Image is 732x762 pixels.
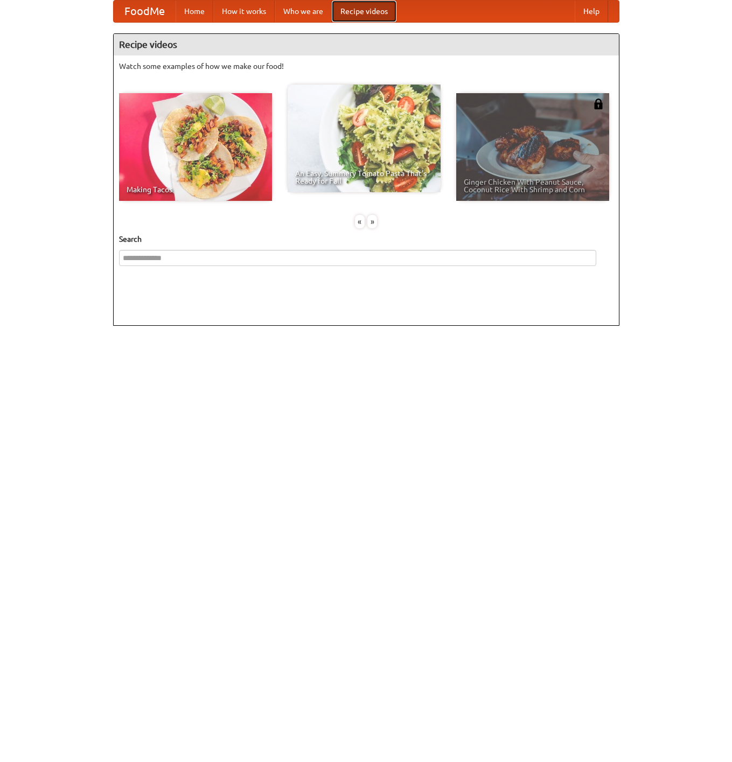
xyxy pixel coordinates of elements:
a: An Easy, Summery Tomato Pasta That's Ready for Fall [288,85,441,192]
a: How it works [213,1,275,22]
a: Home [176,1,213,22]
h4: Recipe videos [114,34,619,55]
h5: Search [119,234,614,244]
a: Making Tacos [119,93,272,201]
a: FoodMe [114,1,176,22]
div: » [367,215,377,228]
a: Recipe videos [332,1,396,22]
img: 483408.png [593,99,604,109]
div: « [355,215,365,228]
a: Who we are [275,1,332,22]
p: Watch some examples of how we make our food! [119,61,614,72]
span: An Easy, Summery Tomato Pasta That's Ready for Fall [295,170,433,185]
span: Making Tacos [127,186,264,193]
a: Help [575,1,608,22]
